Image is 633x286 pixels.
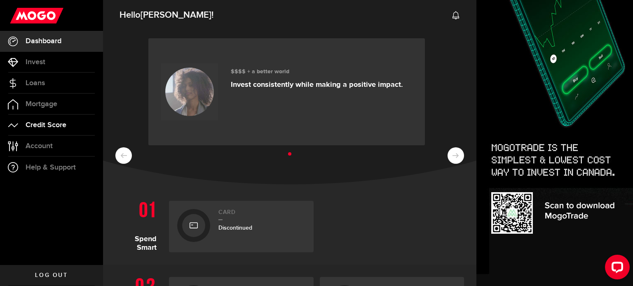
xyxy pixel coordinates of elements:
span: Hello ! [120,7,213,24]
span: Log out [35,272,68,278]
h3: $$$$ + a better world [231,68,403,75]
span: Account [26,142,53,150]
span: Mortgage [26,100,57,108]
span: Dashboard [26,37,61,45]
p: Invest consistently while making a positive impact. [231,80,403,89]
span: Loans [26,79,45,87]
iframe: LiveChat chat widget [598,251,633,286]
a: CardDiscontinued [169,201,314,252]
span: [PERSON_NAME] [141,9,211,21]
span: Invest [26,58,45,66]
h2: Card [218,209,305,220]
span: Help & Support [26,164,76,171]
span: Discontinued [218,224,252,231]
a: $$$$ + a better world Invest consistently while making a positive impact. [148,38,425,145]
h1: Spend Smart [115,197,163,252]
span: Credit Score [26,121,66,129]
